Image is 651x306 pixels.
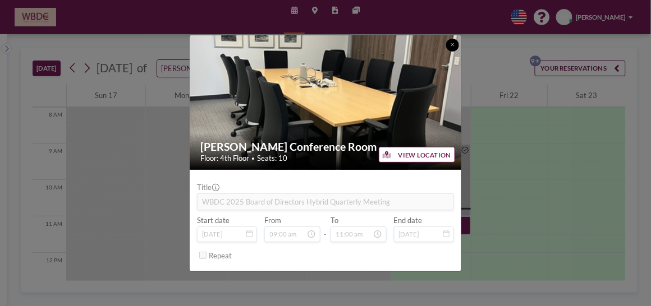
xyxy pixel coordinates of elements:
[331,216,338,225] label: To
[198,194,453,210] input: (No title)
[394,216,423,225] label: End date
[324,219,327,239] span: -
[264,216,281,225] label: From
[209,251,232,260] label: Repeat
[200,140,451,154] h2: [PERSON_NAME] Conference Room
[251,155,255,161] span: •
[200,154,249,163] span: Floor: 4th Floor
[197,183,219,192] label: Title
[257,154,287,163] span: Seats: 10
[379,147,455,163] button: VIEW LOCATION
[197,216,230,225] label: Start date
